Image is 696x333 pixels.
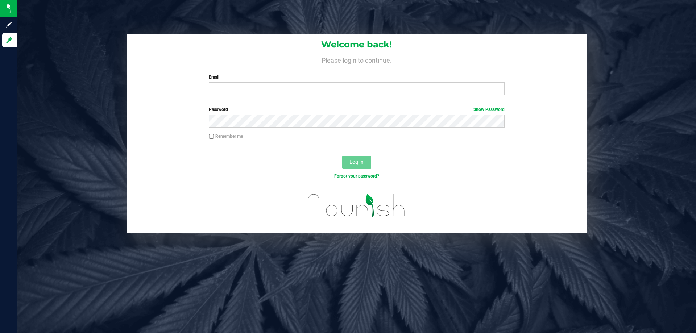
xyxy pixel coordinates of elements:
[473,107,505,112] a: Show Password
[334,174,379,179] a: Forgot your password?
[209,134,214,139] input: Remember me
[209,133,243,140] label: Remember me
[5,37,13,44] inline-svg: Log in
[342,156,371,169] button: Log In
[127,40,587,49] h1: Welcome back!
[209,74,504,80] label: Email
[127,55,587,64] h4: Please login to continue.
[349,159,364,165] span: Log In
[5,21,13,28] inline-svg: Sign up
[209,107,228,112] span: Password
[299,187,414,224] img: flourish_logo.svg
